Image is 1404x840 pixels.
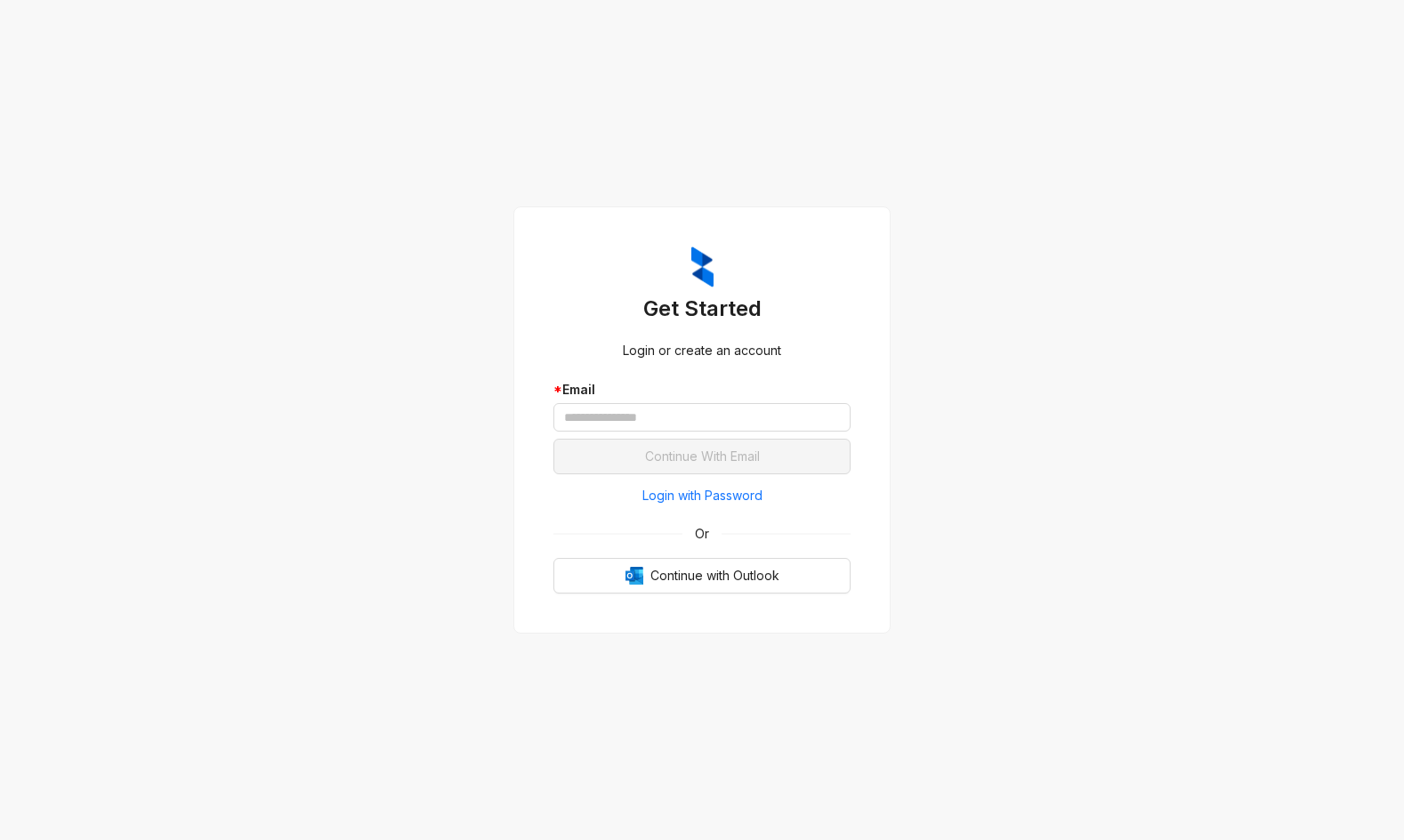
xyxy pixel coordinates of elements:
[650,566,779,586] span: Continue with Outlook
[553,558,851,594] button: OutlookContinue with Outlook
[642,486,763,505] span: Login with Password
[625,567,643,585] img: Outlook
[553,295,851,323] h3: Get Started
[553,380,851,400] div: Email
[553,481,851,510] button: Login with Password
[553,439,851,474] button: Continue With Email
[553,341,851,360] div: Login or create an account
[691,246,714,287] img: ZumaIcon
[682,524,722,544] span: Or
